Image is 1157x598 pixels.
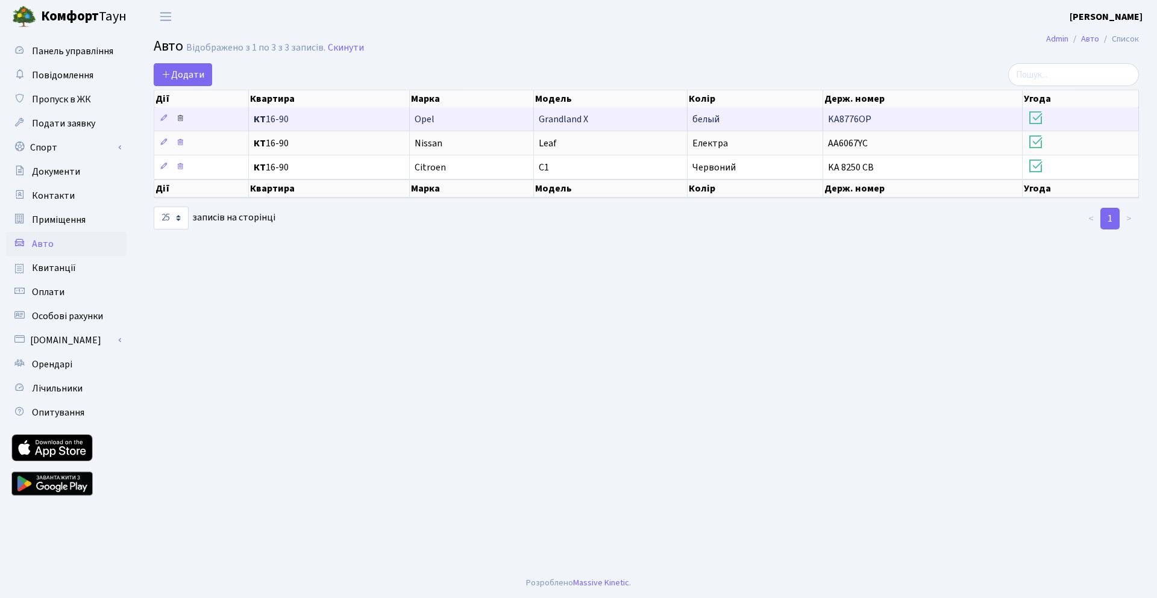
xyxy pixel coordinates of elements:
span: Повідомлення [32,69,93,82]
a: Повідомлення [6,63,127,87]
span: AA6067YC [828,137,868,150]
span: Citroen [415,161,446,174]
span: Документи [32,165,80,178]
a: Авто [6,232,127,256]
span: Leaf [539,137,557,150]
th: Марка [410,90,535,107]
span: Подати заявку [32,117,95,130]
a: Панель управління [6,39,127,63]
th: Квартира [249,179,409,198]
button: Переключити навігацію [151,7,181,26]
a: Оплати [6,280,127,304]
span: Червоний [692,161,736,174]
span: Оплати [32,285,64,299]
span: Панель управління [32,45,113,58]
select: записів на сторінці [154,207,189,229]
a: Авто [1081,33,1099,45]
span: Опитування [32,406,84,419]
b: КТ [254,137,266,150]
input: Пошук... [1008,63,1139,86]
th: Дії [154,179,249,198]
span: Електра [692,137,728,150]
span: Grandland X [539,113,588,126]
th: Колір [688,90,823,107]
th: Квартира [249,90,409,107]
span: Nissan [415,137,442,150]
span: 16-90 [254,139,404,148]
b: Комфорт [41,7,99,26]
a: [DOMAIN_NAME] [6,328,127,352]
span: Додати [161,68,204,81]
span: C1 [539,161,549,174]
div: Розроблено . [526,576,631,590]
div: Відображено з 1 по 3 з 3 записів. [186,42,325,54]
a: Опитування [6,400,127,425]
th: Марка [410,179,534,198]
th: Дії [154,90,249,107]
span: Opel [415,113,434,126]
b: [PERSON_NAME] [1070,10,1143,23]
a: Приміщення [6,208,127,232]
a: Контакти [6,184,127,208]
a: 1 [1100,208,1120,229]
li: Список [1099,33,1139,46]
span: Приміщення [32,213,86,226]
th: Колір [688,179,823,198]
a: Скинути [328,42,364,54]
th: Угода [1023,179,1139,198]
a: Спорт [6,135,127,160]
span: Контакти [32,189,75,202]
a: [PERSON_NAME] [1070,10,1143,24]
th: Модель [534,179,688,198]
span: Авто [154,36,183,57]
a: Документи [6,160,127,184]
span: Таун [41,7,127,27]
span: Авто [32,237,54,251]
th: Держ. номер [823,179,1023,198]
a: Подати заявку [6,111,127,135]
b: КТ [254,113,266,126]
span: KA8776OP [828,113,871,126]
a: Особові рахунки [6,304,127,328]
span: 16-90 [254,114,404,124]
span: Лічильники [32,382,83,395]
span: Квитанції [32,261,76,275]
a: Додати [154,63,212,86]
span: белый [692,113,720,126]
th: Держ. номер [823,90,1023,107]
span: KA 8250 CB [828,161,874,174]
img: logo.png [12,5,36,29]
span: 16-90 [254,163,404,172]
span: Орендарі [32,358,72,371]
a: Admin [1046,33,1068,45]
span: Особові рахунки [32,310,103,323]
label: записів на сторінці [154,207,275,229]
a: Massive Kinetic [573,576,629,589]
a: Пропуск в ЖК [6,87,127,111]
nav: breadcrumb [1028,26,1157,52]
th: Угода [1023,90,1139,107]
b: КТ [254,161,266,174]
th: Модель [534,90,688,107]
a: Орендарі [6,352,127,376]
a: Лічильники [6,376,127,400]
span: Пропуск в ЖК [32,93,91,106]
a: Квитанції [6,256,127,280]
